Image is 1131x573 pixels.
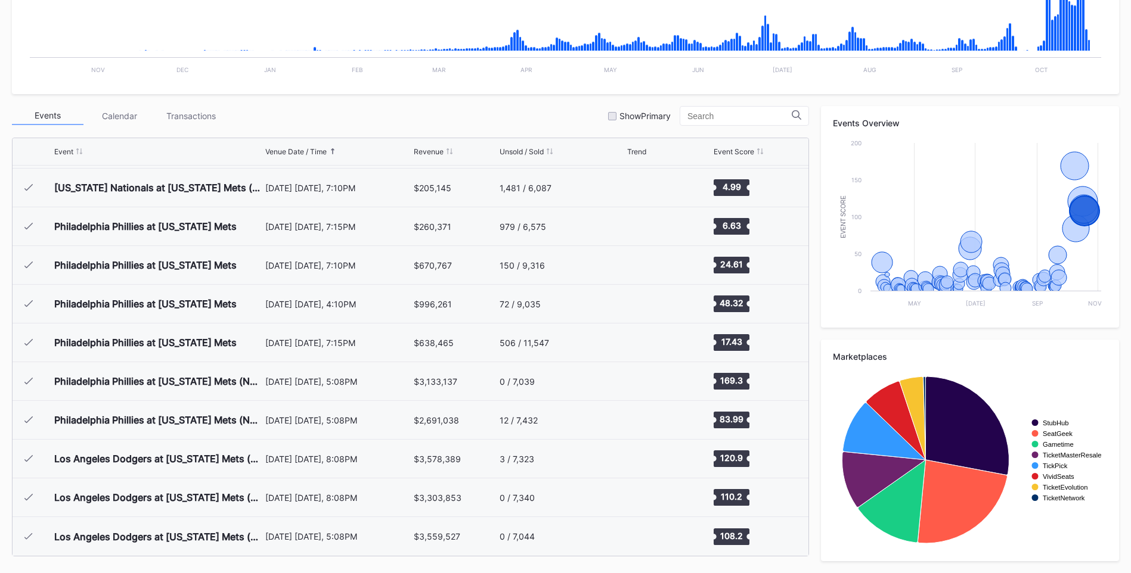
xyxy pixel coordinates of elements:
[721,337,742,347] text: 17.43
[627,289,663,319] svg: Chart title
[840,195,847,238] text: Event Score
[54,337,237,348] div: Philadelphia Phillies at [US_STATE] Mets
[1088,300,1102,307] text: Nov
[414,183,451,193] div: $205,145
[414,531,460,541] div: $3,559,527
[833,137,1107,316] svg: Chart title
[414,147,444,156] div: Revenue
[721,491,742,502] text: 110.2
[627,522,663,552] svg: Chart title
[265,222,411,232] div: [DATE] [DATE], 7:15PM
[833,351,1107,362] div: Marketplaces
[720,414,743,424] text: 83.99
[692,66,704,73] text: Jun
[619,111,671,121] div: Show Primary
[265,183,411,193] div: [DATE] [DATE], 7:10PM
[1043,473,1074,480] text: VividSeats
[414,454,461,464] div: $3,578,389
[500,531,535,541] div: 0 / 7,044
[265,338,411,348] div: [DATE] [DATE], 7:15PM
[265,260,411,270] div: [DATE] [DATE], 7:10PM
[1043,451,1101,459] text: TicketMasterResale
[414,260,452,270] div: $670,767
[720,375,743,385] text: 169.3
[627,482,663,512] svg: Chart title
[687,111,792,121] input: Search
[720,453,743,463] text: 120.9
[1032,300,1043,307] text: Sep
[54,147,73,156] div: Event
[520,66,532,73] text: Apr
[952,66,962,73] text: Sep
[627,405,663,435] svg: Chart title
[54,220,237,232] div: Philadelphia Phillies at [US_STATE] Mets
[54,531,262,543] div: Los Angeles Dodgers at [US_STATE] Mets (NLCS Game 5, [US_STATE] Home Game 3)
[858,287,862,294] text: 0
[966,300,986,307] text: [DATE]
[851,139,862,147] text: 200
[352,66,363,73] text: Feb
[1035,66,1048,73] text: Oct
[722,220,740,231] text: 6.63
[627,328,663,357] svg: Chart title
[500,299,541,309] div: 72 / 9,035
[414,493,461,503] div: $3,303,853
[908,300,921,307] text: May
[12,107,83,125] div: Events
[54,453,262,465] div: Los Angeles Dodgers at [US_STATE] Mets (NLCS Game 3, [US_STATE] Home Game 1)
[500,454,534,464] div: 3 / 7,323
[414,222,451,232] div: $260,371
[83,107,155,125] div: Calendar
[863,66,876,73] text: Aug
[155,107,227,125] div: Transactions
[176,66,188,73] text: Dec
[854,250,862,257] text: 50
[414,299,452,309] div: $996,261
[54,298,237,310] div: Philadelphia Phillies at [US_STATE] Mets
[265,415,411,425] div: [DATE] [DATE], 5:08PM
[627,173,663,203] svg: Chart title
[1043,494,1085,502] text: TicketNetwork
[833,118,1107,128] div: Events Overview
[414,338,454,348] div: $638,465
[265,147,327,156] div: Venue Date / Time
[722,182,740,192] text: 4.99
[851,176,862,183] text: 150
[500,493,535,503] div: 0 / 7,340
[265,531,411,541] div: [DATE] [DATE], 5:08PM
[627,250,663,280] svg: Chart title
[1043,484,1087,491] text: TicketEvolution
[720,298,743,308] text: 48.32
[1043,441,1074,448] text: Gametime
[500,376,535,387] div: 0 / 7,039
[265,493,411,503] div: [DATE] [DATE], 8:08PM
[414,415,459,425] div: $2,691,038
[500,147,544,156] div: Unsold / Sold
[500,338,549,348] div: 506 / 11,547
[432,66,446,73] text: Mar
[851,213,862,220] text: 100
[54,414,262,426] div: Philadelphia Phillies at [US_STATE] Mets (NLDS Game 4, [US_STATE] Home Game 2)
[265,376,411,387] div: [DATE] [DATE], 5:08PM
[500,260,545,270] div: 150 / 9,316
[414,376,457,387] div: $3,133,137
[54,259,237,271] div: Philadelphia Phillies at [US_STATE] Mets
[627,211,663,241] svg: Chart title
[1043,430,1073,437] text: SeatGeek
[54,182,262,194] div: [US_STATE] Nationals at [US_STATE] Mets (Mets Reversible Hoodie Giveaway)
[627,444,663,474] svg: Chart title
[1043,462,1068,469] text: TickPick
[500,415,538,425] div: 12 / 7,432
[265,299,411,309] div: [DATE] [DATE], 4:10PM
[500,183,551,193] div: 1,481 / 6,087
[833,370,1107,549] svg: Chart title
[720,530,743,540] text: 108.2
[91,66,105,73] text: Nov
[627,366,663,396] svg: Chart title
[714,147,754,156] div: Event Score
[265,454,411,464] div: [DATE] [DATE], 8:08PM
[773,66,792,73] text: [DATE]
[627,147,646,156] div: Trend
[1043,419,1069,426] text: StubHub
[54,375,262,387] div: Philadelphia Phillies at [US_STATE] Mets (NLDS Game 3, [US_STATE] Home Game 1)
